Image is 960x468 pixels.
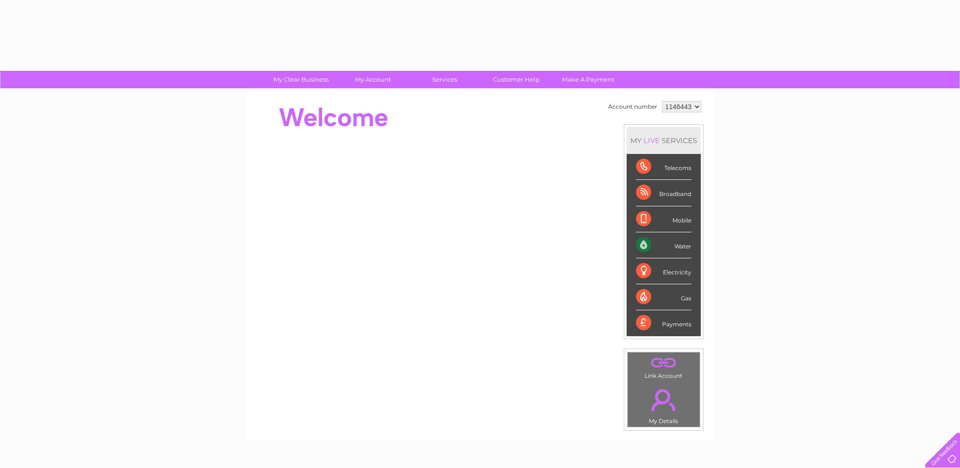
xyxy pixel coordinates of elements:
div: LIVE [642,136,662,145]
div: Payments [636,310,691,336]
div: Broadband [636,180,691,206]
div: Water [636,232,691,258]
div: Telecoms [636,154,691,180]
td: Link Account [627,352,700,382]
div: Electricity [636,258,691,284]
div: Gas [636,284,691,310]
a: Customer Help [477,71,555,88]
a: Services [406,71,484,88]
a: My Clear Business [262,71,340,88]
a: My Account [334,71,412,88]
td: My Details [627,381,700,427]
a: . [630,355,697,371]
td: Account number [606,99,660,115]
div: Mobile [636,206,691,232]
div: MY SERVICES [627,127,701,154]
a: . [630,383,697,417]
a: Make A Payment [549,71,627,88]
